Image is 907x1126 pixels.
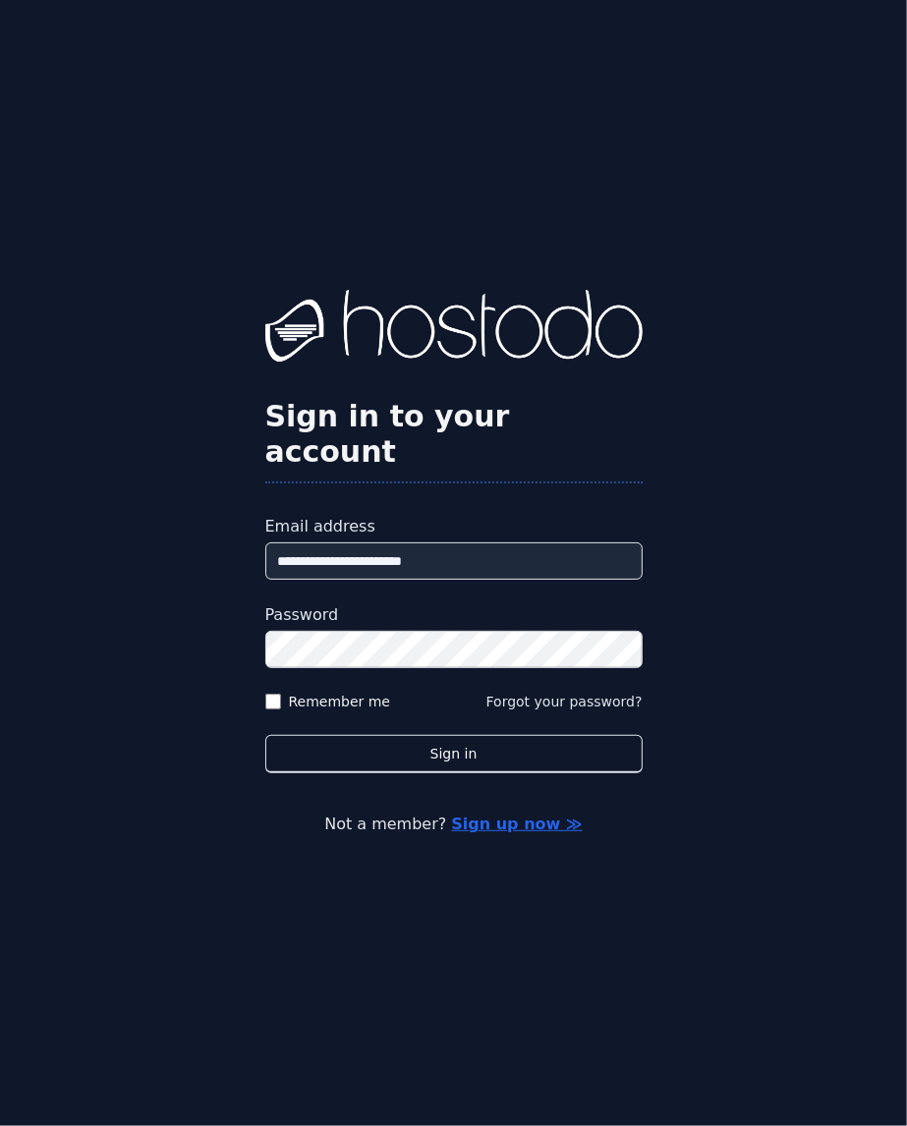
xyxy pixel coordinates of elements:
h2: Sign in to your account [265,399,643,470]
p: Not a member? [24,813,883,836]
button: Forgot your password? [486,692,643,711]
label: Remember me [289,692,391,711]
button: Sign in [265,735,643,773]
a: Sign up now ≫ [451,815,582,833]
label: Email address [265,515,643,538]
img: Hostodo [265,290,643,368]
label: Password [265,603,643,627]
